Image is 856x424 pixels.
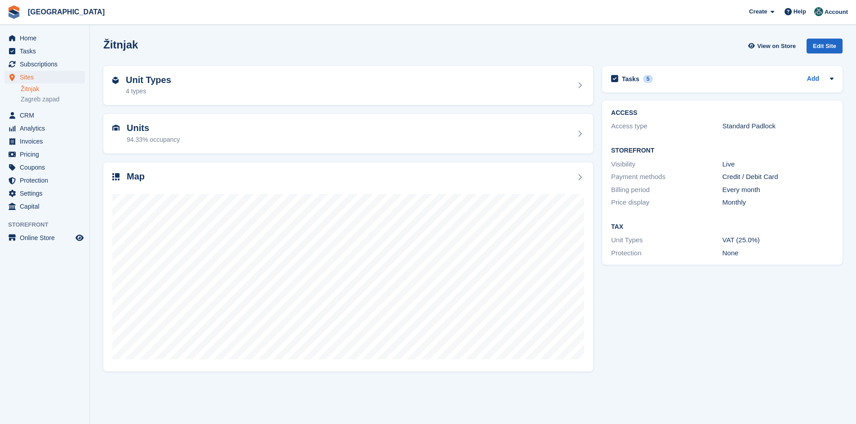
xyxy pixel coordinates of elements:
[103,114,593,153] a: Units 94.33% occupancy
[127,171,145,182] h2: Map
[723,248,834,258] div: None
[807,39,843,53] div: Edit Site
[112,77,119,84] img: unit-type-icn-2b2737a686de81e16bb02015468b77c625bbabd49415b5ef34ead5e3b44a266d.svg
[103,39,138,51] h2: Žitnjak
[611,159,722,170] div: Visibility
[20,232,74,244] span: Online Store
[4,148,85,161] a: menu
[20,187,74,200] span: Settings
[611,197,722,208] div: Price display
[20,109,74,122] span: CRM
[611,121,722,131] div: Access type
[4,71,85,83] a: menu
[611,248,722,258] div: Protection
[611,147,834,154] h2: Storefront
[103,66,593,105] a: Unit Types 4 types
[747,39,799,53] a: View on Store
[20,161,74,174] span: Coupons
[21,85,85,93] a: Žitnjak
[611,235,722,245] div: Unit Types
[749,7,767,16] span: Create
[757,42,796,51] span: View on Store
[20,122,74,135] span: Analytics
[126,87,171,96] div: 4 types
[4,232,85,244] a: menu
[4,161,85,174] a: menu
[74,232,85,243] a: Preview store
[20,45,74,57] span: Tasks
[611,172,722,182] div: Payment methods
[20,174,74,187] span: Protection
[807,74,819,84] a: Add
[20,71,74,83] span: Sites
[4,174,85,187] a: menu
[4,45,85,57] a: menu
[723,185,834,195] div: Every month
[20,135,74,148] span: Invoices
[611,109,834,117] h2: ACCESS
[4,187,85,200] a: menu
[643,75,653,83] div: 5
[814,7,823,16] img: Željko Gobac
[723,197,834,208] div: Monthly
[24,4,108,19] a: [GEOGRAPHIC_DATA]
[7,5,21,19] img: stora-icon-8386f47178a22dfd0bd8f6a31ec36ba5ce8667c1dd55bd0f319d3a0aa187defe.svg
[4,200,85,213] a: menu
[4,32,85,44] a: menu
[825,8,848,17] span: Account
[611,185,722,195] div: Billing period
[4,122,85,135] a: menu
[4,109,85,122] a: menu
[723,121,834,131] div: Standard Padlock
[20,148,74,161] span: Pricing
[723,172,834,182] div: Credit / Debit Card
[21,95,85,104] a: Zagreb zapad
[807,39,843,57] a: Edit Site
[611,223,834,231] h2: Tax
[20,200,74,213] span: Capital
[126,75,171,85] h2: Unit Types
[622,75,639,83] h2: Tasks
[112,125,120,131] img: unit-icn-7be61d7bf1b0ce9d3e12c5938cc71ed9869f7b940bace4675aadf7bd6d80202e.svg
[112,173,120,180] img: map-icn-33ee37083ee616e46c38cad1a60f524a97daa1e2b2c8c0bc3eb3415660979fc1.svg
[4,58,85,70] a: menu
[20,58,74,70] span: Subscriptions
[127,123,180,133] h2: Units
[794,7,806,16] span: Help
[127,135,180,144] div: 94.33% occupancy
[4,135,85,148] a: menu
[20,32,74,44] span: Home
[103,162,593,372] a: Map
[723,235,834,245] div: VAT (25.0%)
[8,220,89,229] span: Storefront
[723,159,834,170] div: Live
